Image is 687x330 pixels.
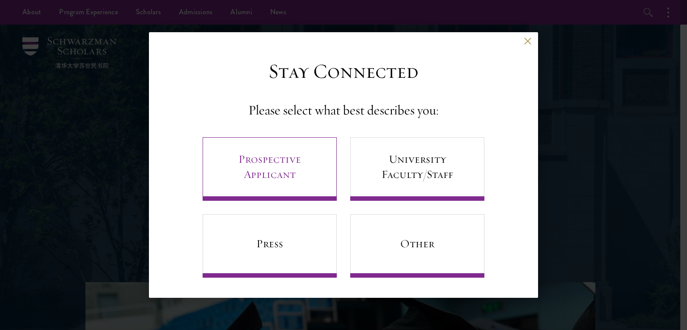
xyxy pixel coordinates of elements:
a: Other [350,214,484,278]
h3: Stay Connected [268,59,419,84]
h4: Please select what best describes you: [248,102,439,119]
a: Press [203,214,337,278]
a: Prospective Applicant [203,137,337,201]
a: University Faculty/Staff [350,137,484,201]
